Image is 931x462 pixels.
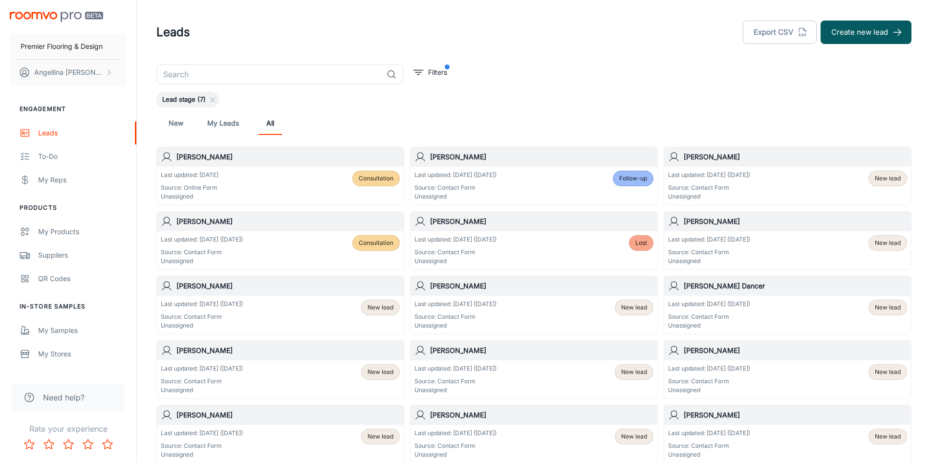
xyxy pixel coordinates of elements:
[156,276,404,334] a: [PERSON_NAME]Last updated: [DATE] ([DATE])Source: Contact FormUnassignedNew lead
[414,377,497,386] p: Source: Contact Form
[668,364,750,373] p: Last updated: [DATE] ([DATE])
[875,368,901,376] span: New lead
[684,216,907,227] h6: [PERSON_NAME]
[161,450,243,459] p: Unassigned
[176,281,400,291] h6: [PERSON_NAME]
[414,386,497,395] p: Unassigned
[176,152,400,162] h6: [PERSON_NAME]
[668,257,750,265] p: Unassigned
[38,349,127,359] div: My Stores
[635,239,647,247] span: Lost
[414,171,497,179] p: Last updated: [DATE] ([DATE])
[359,174,393,183] span: Consultation
[664,147,911,205] a: [PERSON_NAME]Last updated: [DATE] ([DATE])Source: Contact FormUnassignedNew lead
[821,21,911,44] button: Create new lead
[156,211,404,270] a: [PERSON_NAME]Last updated: [DATE] ([DATE])Source: Contact FormUnassignedConsultation
[21,41,103,52] p: Premier Flooring & Design
[668,321,750,330] p: Unassigned
[668,192,750,201] p: Unassigned
[668,248,750,257] p: Source: Contact Form
[430,216,653,227] h6: [PERSON_NAME]
[414,364,497,373] p: Last updated: [DATE] ([DATE])
[410,211,658,270] a: [PERSON_NAME]Last updated: [DATE] ([DATE])Source: Contact FormUnassignedLost
[10,12,103,22] img: Roomvo PRO Beta
[161,429,243,438] p: Last updated: [DATE] ([DATE])
[668,429,750,438] p: Last updated: [DATE] ([DATE])
[38,128,127,138] div: Leads
[59,435,78,454] button: Rate 3 star
[38,250,127,261] div: Suppliers
[78,435,98,454] button: Rate 4 star
[38,273,127,284] div: QR Codes
[875,303,901,312] span: New lead
[668,377,750,386] p: Source: Contact Form
[668,171,750,179] p: Last updated: [DATE] ([DATE])
[430,281,653,291] h6: [PERSON_NAME]
[39,435,59,454] button: Rate 2 star
[161,321,243,330] p: Unassigned
[410,340,658,399] a: [PERSON_NAME]Last updated: [DATE] ([DATE])Source: Contact FormUnassignedNew lead
[38,175,127,185] div: My Reps
[684,410,907,420] h6: [PERSON_NAME]
[156,95,212,105] span: Lead stage (7)
[668,441,750,450] p: Source: Contact Form
[161,377,243,386] p: Source: Contact Form
[428,67,447,78] p: Filters
[368,368,393,376] span: New lead
[161,192,218,201] p: Unassigned
[414,300,497,308] p: Last updated: [DATE] ([DATE])
[368,432,393,441] span: New lead
[414,183,497,192] p: Source: Contact Form
[8,423,129,435] p: Rate your experience
[34,67,103,78] p: Angellina [PERSON_NAME]
[411,65,450,80] button: filter
[161,441,243,450] p: Source: Contact Form
[161,312,243,321] p: Source: Contact Form
[668,300,750,308] p: Last updated: [DATE] ([DATE])
[875,239,901,247] span: New lead
[414,248,497,257] p: Source: Contact Form
[668,312,750,321] p: Source: Contact Form
[621,368,647,376] span: New lead
[621,303,647,312] span: New lead
[43,392,85,403] span: Need help?
[414,312,497,321] p: Source: Contact Form
[668,386,750,395] p: Unassigned
[664,276,911,334] a: [PERSON_NAME] DancerLast updated: [DATE] ([DATE])Source: Contact FormUnassignedNew lead
[161,235,243,244] p: Last updated: [DATE] ([DATE])
[414,441,497,450] p: Source: Contact Form
[38,226,127,237] div: My Products
[664,211,911,270] a: [PERSON_NAME]Last updated: [DATE] ([DATE])Source: Contact FormUnassignedNew lead
[621,432,647,441] span: New lead
[161,171,218,179] p: Last updated: [DATE]
[668,235,750,244] p: Last updated: [DATE] ([DATE])
[156,340,404,399] a: [PERSON_NAME]Last updated: [DATE] ([DATE])Source: Contact FormUnassignedNew lead
[664,340,911,399] a: [PERSON_NAME]Last updated: [DATE] ([DATE])Source: Contact FormUnassignedNew lead
[10,60,127,85] button: Angellina [PERSON_NAME]
[430,345,653,356] h6: [PERSON_NAME]
[430,152,653,162] h6: [PERSON_NAME]
[368,303,393,312] span: New lead
[875,432,901,441] span: New lead
[684,152,907,162] h6: [PERSON_NAME]
[98,435,117,454] button: Rate 5 star
[156,92,219,108] div: Lead stage (7)
[619,174,647,183] span: Follow-up
[176,216,400,227] h6: [PERSON_NAME]
[410,276,658,334] a: [PERSON_NAME]Last updated: [DATE] ([DATE])Source: Contact FormUnassignedNew lead
[743,21,817,44] button: Export CSV
[684,281,907,291] h6: [PERSON_NAME] Dancer
[207,111,239,135] a: My Leads
[875,174,901,183] span: New lead
[161,183,218,192] p: Source: Online Form
[38,325,127,336] div: My Samples
[161,257,243,265] p: Unassigned
[414,450,497,459] p: Unassigned
[20,435,39,454] button: Rate 1 star
[156,23,190,41] h1: Leads
[414,192,497,201] p: Unassigned
[414,235,497,244] p: Last updated: [DATE] ([DATE])
[161,364,243,373] p: Last updated: [DATE] ([DATE])
[430,410,653,420] h6: [PERSON_NAME]
[259,111,282,135] a: All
